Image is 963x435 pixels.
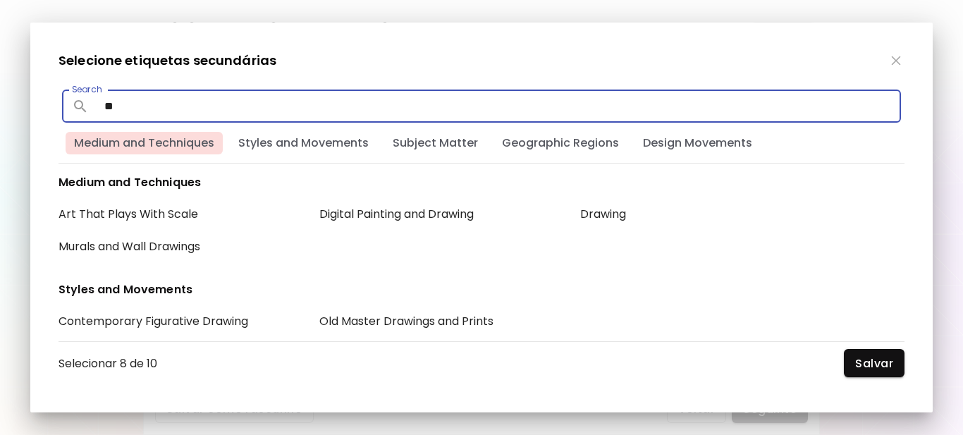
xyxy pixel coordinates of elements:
div: Art That Plays With Scale [59,202,312,227]
div: Murals and Wall Drawings [59,234,312,259]
div: Subject Matter [384,132,486,154]
div: Contemporary Figurative Drawing [59,309,312,334]
span: Styles and Movements [230,135,377,151]
div: Design Movements [634,132,761,154]
span: Salvar [855,356,893,371]
span: Subject Matter [384,135,486,151]
img: img [891,56,901,66]
button: img [888,51,904,70]
button: Salvar [844,349,904,377]
div: Drawing [580,202,834,227]
div: Digital Painting and Drawing [319,202,573,227]
span: Design Movements [634,135,761,151]
span: Selecionar 8 de 10 [59,355,157,372]
h4: Selecione etiquetas secundárias [59,51,276,70]
div: Geographic Regions [493,132,627,154]
div: Medium and Techniques [66,132,223,154]
div: Old Master Drawings and Prints [319,309,573,334]
p: Medium and Techniques [59,175,904,190]
div: Styles and Movements [230,132,377,154]
span: Geographic Regions [493,135,627,151]
span: Medium and Techniques [66,135,223,151]
p: Styles and Movements [59,282,904,298]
